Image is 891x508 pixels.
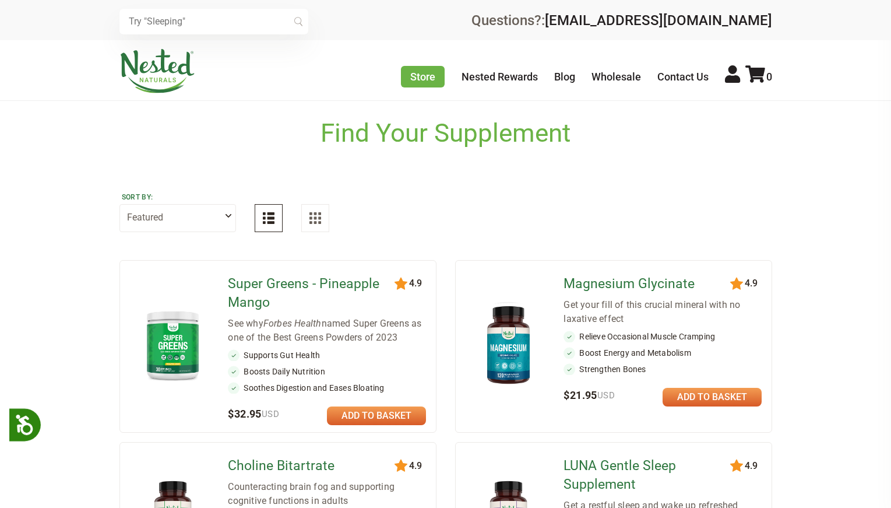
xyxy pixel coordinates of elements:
[122,192,234,202] label: Sort by:
[228,382,426,394] li: Soothes Digestion and Eases Bloating
[745,71,772,83] a: 0
[263,212,274,224] img: List
[564,389,615,401] span: $21.95
[564,275,732,293] a: Magnesium Glycinate
[139,306,207,384] img: Super Greens - Pineapple Mango
[564,298,762,326] div: Get your fill of this crucial mineral with no laxative effect
[474,300,543,390] img: Magnesium Glycinate
[263,318,322,329] em: Forbes Health
[766,71,772,83] span: 0
[471,13,772,27] div: Questions?:
[119,49,195,93] img: Nested Naturals
[309,212,321,224] img: Grid
[462,71,538,83] a: Nested Rewards
[401,66,445,87] a: Store
[657,71,709,83] a: Contact Us
[321,118,570,148] h1: Find Your Supplement
[564,457,732,494] a: LUNA Gentle Sleep Supplement
[262,409,279,419] span: USD
[564,363,762,375] li: Strengthen Bones
[554,71,575,83] a: Blog
[597,390,615,401] span: USD
[228,408,279,420] span: $32.95
[545,12,772,29] a: [EMAIL_ADDRESS][DOMAIN_NAME]
[228,366,426,377] li: Boosts Daily Nutrition
[228,275,396,312] a: Super Greens - Pineapple Mango
[591,71,641,83] a: Wholesale
[228,349,426,361] li: Supports Gut Health
[228,457,396,475] a: Choline Bitartrate
[564,331,762,342] li: Relieve Occasional Muscle Cramping
[564,347,762,359] li: Boost Energy and Metabolism
[228,480,426,508] div: Counteracting brain fog and supporting cognitive functions in adults
[119,9,308,34] input: Try "Sleeping"
[228,317,426,345] div: See why named Super Greens as one of the Best Greens Powders of 2023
